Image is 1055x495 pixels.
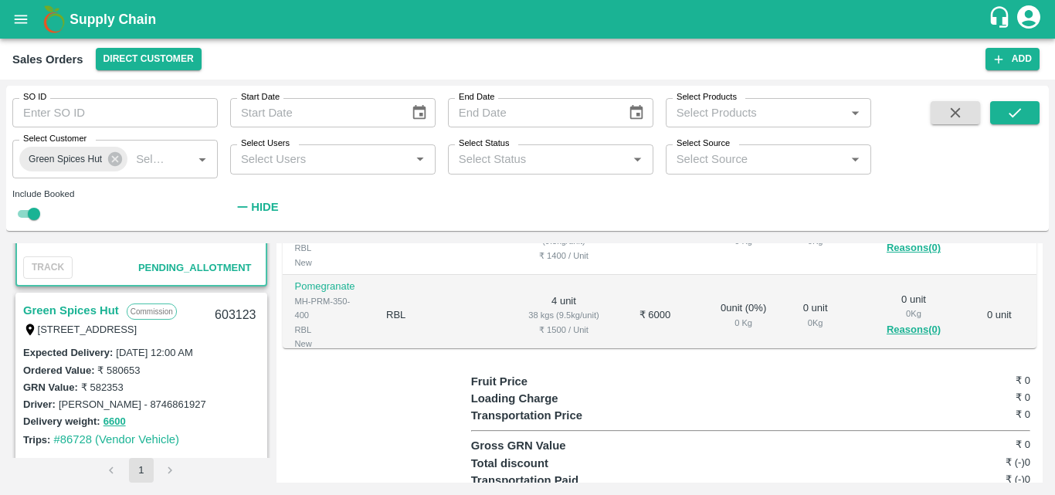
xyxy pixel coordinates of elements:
h6: ₹ 0 [937,373,1030,388]
div: 38 kgs (9.5kg/unit) [527,308,600,322]
div: account of current user [1015,3,1043,36]
button: open drawer [3,2,39,37]
div: Green Spices Hut [19,147,127,171]
input: End Date [448,98,616,127]
div: 0 unit ( 0 %) [709,301,778,330]
div: customer-support [988,5,1015,33]
input: Select Products [670,103,841,123]
td: 4 unit [514,275,612,357]
span: Green Spices Hut [19,151,111,168]
label: Ordered Value: [23,364,94,376]
label: Select Products [677,91,737,103]
p: Fruit Price [471,373,611,390]
td: RBL [374,275,514,357]
p: Total discount [471,455,611,472]
input: Select Status [453,149,623,169]
button: Open [845,149,865,169]
div: RBL [295,323,362,337]
p: Gross GRN Value [471,437,611,454]
label: Trips: [23,434,50,446]
label: GRN Value: [23,381,78,393]
p: Commission [127,303,177,320]
nav: pagination navigation [97,458,185,483]
label: Start Date [241,91,280,103]
div: New [295,337,362,351]
label: Select Users [241,137,290,150]
input: Start Date [230,98,399,127]
div: New [295,256,362,270]
div: ₹ 1400 / Unit [527,249,600,263]
label: ₹ 582353 [81,381,124,393]
button: Choose date [405,98,434,127]
input: Enter SO ID [12,98,218,127]
div: 0 Kg [709,316,778,330]
p: Pomegranate [295,280,362,294]
img: logo [39,4,70,35]
button: Select DC [96,48,202,70]
button: page 1 [129,458,154,483]
label: [DATE] 12:00 AM [116,347,192,358]
div: MH-PRM-350-400 [295,294,362,323]
label: Select Status [459,137,510,150]
div: RBL [295,241,362,255]
div: Include Booked [12,187,218,201]
div: ₹ 1500 / Unit [527,323,600,337]
td: 0 unit [962,275,1036,357]
h6: ₹ 0 [937,437,1030,453]
label: End Date [459,91,494,103]
label: Select Source [677,137,730,150]
p: Loading Charge [471,390,611,407]
button: Add [985,48,1040,70]
button: Choose date [622,98,651,127]
strong: Hide [251,201,278,213]
label: Select Customer [23,133,87,145]
button: Open [627,149,647,169]
h6: ₹ (-)0 [937,472,1030,487]
div: 0 Kg [802,316,828,330]
label: Driver: [23,398,56,410]
button: 6600 [103,413,126,431]
label: ₹ 580653 [97,364,140,376]
button: Open [410,149,430,169]
button: Open [845,103,865,123]
div: 0 unit [877,293,949,339]
a: Supply Chain [70,8,988,30]
button: Hide [230,194,283,220]
a: Green Spices Hut [23,300,119,320]
div: 0 Kg [877,307,949,320]
p: Transportation Paid [471,472,611,489]
button: Open [192,149,212,169]
span: Pending_Allotment [138,262,252,273]
label: [PERSON_NAME] - 8746861927 [59,398,206,410]
label: Expected Delivery : [23,347,113,358]
input: Select Users [235,149,405,169]
button: Reasons(0) [877,321,949,339]
button: Reasons(0) [877,239,949,257]
input: Select Customer [130,149,168,169]
label: SO ID [23,91,46,103]
p: Transportation Price [471,407,611,424]
input: Select Source [670,149,841,169]
td: ₹ 6000 [613,275,697,357]
h6: ₹ 0 [937,407,1030,422]
div: 603123 [205,297,265,334]
h6: ₹ (-)0 [937,455,1030,470]
label: [STREET_ADDRESS] [38,324,137,335]
div: 0 unit [802,301,828,330]
h6: ₹ 0 [937,390,1030,405]
a: #86728 (Vendor Vehicle) [53,433,179,446]
b: Supply Chain [70,12,156,27]
label: Delivery weight: [23,415,100,427]
div: Sales Orders [12,49,83,70]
